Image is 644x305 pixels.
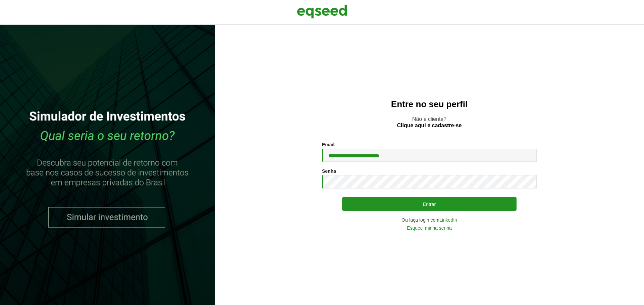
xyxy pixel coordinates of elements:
img: EqSeed Logo [297,3,347,20]
a: Clique aqui e cadastre-se [397,123,462,128]
div: Ou faça login com [322,218,537,222]
label: Senha [322,169,336,173]
p: Não é cliente? [228,116,631,129]
h2: Entre no seu perfil [228,99,631,109]
label: Email [322,142,334,147]
a: Esqueci minha senha [407,226,452,230]
a: LinkedIn [439,218,457,222]
button: Entrar [342,197,517,211]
